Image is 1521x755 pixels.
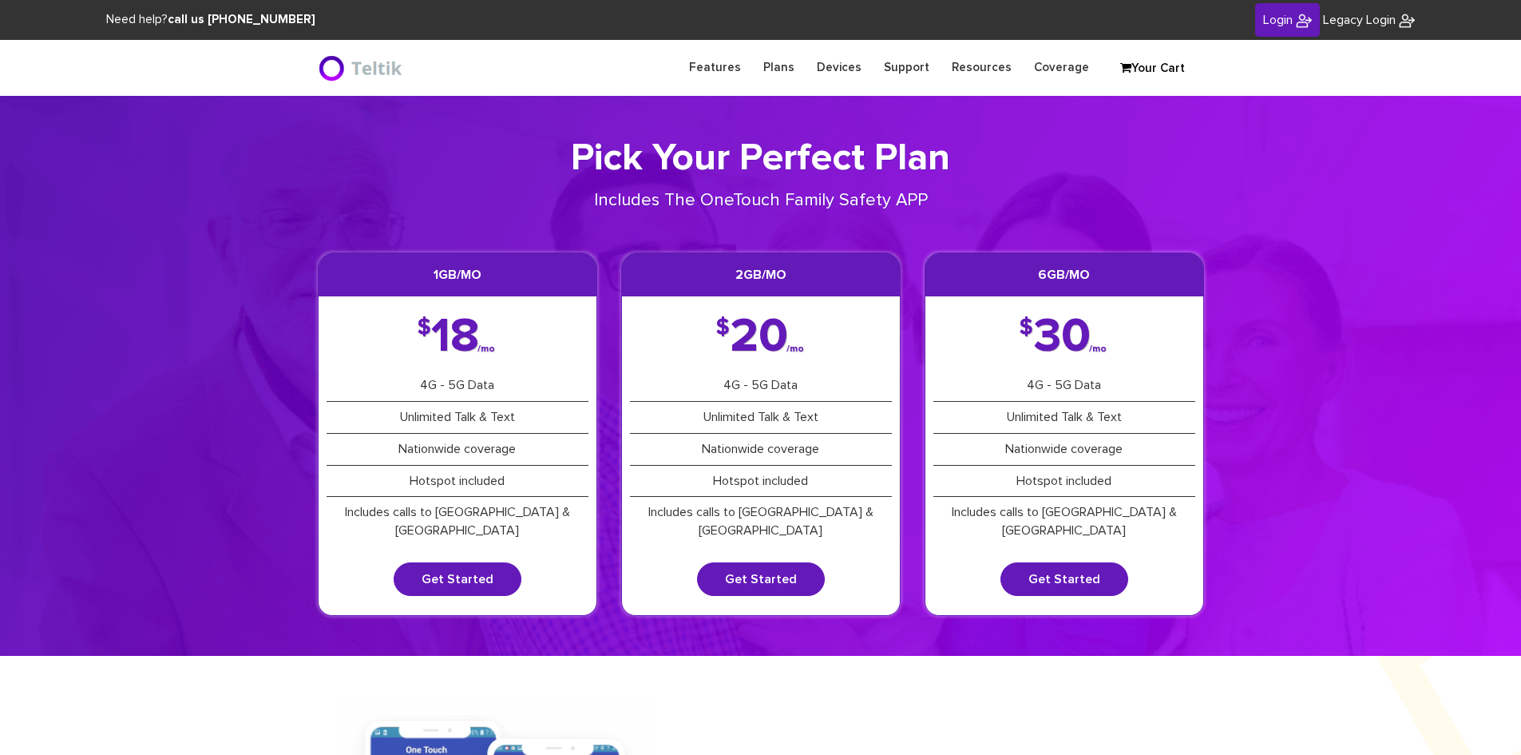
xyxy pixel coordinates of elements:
[319,253,596,296] h3: 1GB/mo
[933,497,1195,546] li: Includes calls to [GEOGRAPHIC_DATA] & [GEOGRAPHIC_DATA]
[933,402,1195,434] li: Unlimited Talk & Text
[630,370,892,402] li: 4G - 5G Data
[1399,13,1415,29] img: BriteX
[630,466,892,498] li: Hotspot included
[630,497,892,546] li: Includes calls to [GEOGRAPHIC_DATA] & [GEOGRAPHIC_DATA]
[418,320,431,336] span: $
[786,346,804,352] span: /mo
[106,14,315,26] span: Need help?
[168,14,315,26] strong: call us [PHONE_NUMBER]
[630,434,892,466] li: Nationwide coverage
[1023,52,1100,83] a: Coverage
[1020,320,1108,354] div: 30
[318,52,406,84] img: BriteX
[327,370,588,402] li: 4G - 5G Data
[933,466,1195,498] li: Hotspot included
[622,253,900,296] h3: 2GB/mo
[697,562,825,596] a: Get Started
[1000,562,1128,596] a: Get Started
[394,562,521,596] a: Get Started
[1323,14,1396,26] span: Legacy Login
[873,52,941,83] a: Support
[477,346,495,352] span: /mo
[539,189,982,213] p: Includes The OneTouch Family Safety APP
[327,497,588,546] li: Includes calls to [GEOGRAPHIC_DATA] & [GEOGRAPHIC_DATA]
[327,402,588,434] li: Unlimited Talk & Text
[941,52,1023,83] a: Resources
[630,402,892,434] li: Unlimited Talk & Text
[1089,346,1107,352] span: /mo
[1020,320,1033,336] span: $
[925,253,1203,296] h3: 6GB/mo
[327,466,588,498] li: Hotspot included
[1112,57,1192,81] a: Your Cart
[318,136,1204,182] h1: Pick Your Perfect Plan
[933,370,1195,402] li: 4G - 5G Data
[678,52,752,83] a: Features
[716,320,730,336] span: $
[933,434,1195,466] li: Nationwide coverage
[716,320,806,354] div: 20
[806,52,873,83] a: Devices
[752,52,806,83] a: Plans
[1323,11,1415,30] a: Legacy Login
[1263,14,1293,26] span: Login
[1296,13,1312,29] img: BriteX
[327,434,588,466] li: Nationwide coverage
[418,320,497,354] div: 18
